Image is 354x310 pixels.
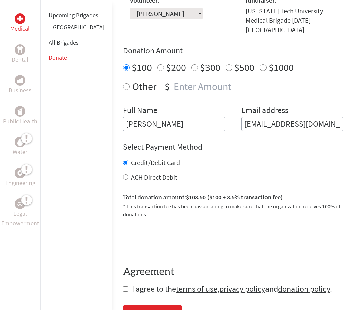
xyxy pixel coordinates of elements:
[9,75,32,95] a: BusinessBusiness
[17,138,23,146] img: Water
[9,86,32,95] p: Business
[1,209,39,228] p: Legal Empowerment
[15,75,25,86] div: Business
[49,50,104,65] li: Donate
[10,24,30,34] p: Medical
[132,61,152,74] label: $100
[131,173,177,182] label: ACH Direct Debit
[17,202,23,206] img: Legal Empowerment
[123,105,157,117] label: Full Name
[15,13,25,24] div: Medical
[123,46,343,56] h4: Donation Amount
[131,159,180,167] label: Credit/Debit Card
[13,147,27,157] p: Water
[49,54,67,61] a: Donate
[219,284,265,294] a: privacy policy
[123,266,343,278] h4: Agreement
[49,23,104,35] li: Ghana
[186,194,283,201] span: $103.50 ($100 + 3.5% transaction fee)
[15,106,25,117] div: Public Health
[123,142,343,153] h4: Select Payment Method
[200,61,220,74] label: $300
[162,79,172,94] div: $
[269,61,294,74] label: $1000
[12,44,28,64] a: DentalDental
[49,35,104,50] li: All Brigades
[17,170,23,176] img: Engineering
[5,178,35,188] p: Engineering
[241,105,288,117] label: Email address
[49,11,98,19] a: Upcoming Brigades
[123,227,225,253] iframe: reCAPTCHA
[17,16,23,21] img: Medical
[49,8,104,23] li: Upcoming Brigades
[15,198,25,209] div: Legal Empowerment
[13,137,27,157] a: WaterWater
[15,168,25,178] div: Engineering
[10,13,30,34] a: MedicalMedical
[241,117,344,131] input: Your Email
[1,198,39,228] a: Legal EmpowermentLegal Empowerment
[176,284,217,294] a: terms of use
[278,284,330,294] a: donation policy
[49,39,79,46] a: All Brigades
[15,44,25,55] div: Dental
[132,284,332,294] span: I agree to the , and .
[166,61,186,74] label: $200
[123,203,343,219] p: * This transaction fee has been passed along to make sure that the organization receives 100% of ...
[123,193,283,203] label: Total donation amount:
[12,55,28,64] p: Dental
[15,137,25,147] div: Water
[246,7,344,35] div: [US_STATE] Tech University Medical Brigade [DATE] [GEOGRAPHIC_DATA]
[123,117,225,131] input: Enter Full Name
[51,23,104,31] a: [GEOGRAPHIC_DATA]
[132,79,156,95] label: Other
[5,168,35,188] a: EngineeringEngineering
[234,61,254,74] label: $500
[3,106,37,126] a: Public HealthPublic Health
[3,117,37,126] p: Public Health
[172,79,258,94] input: Enter Amount
[17,46,23,53] img: Dental
[17,78,23,83] img: Business
[17,108,23,115] img: Public Health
